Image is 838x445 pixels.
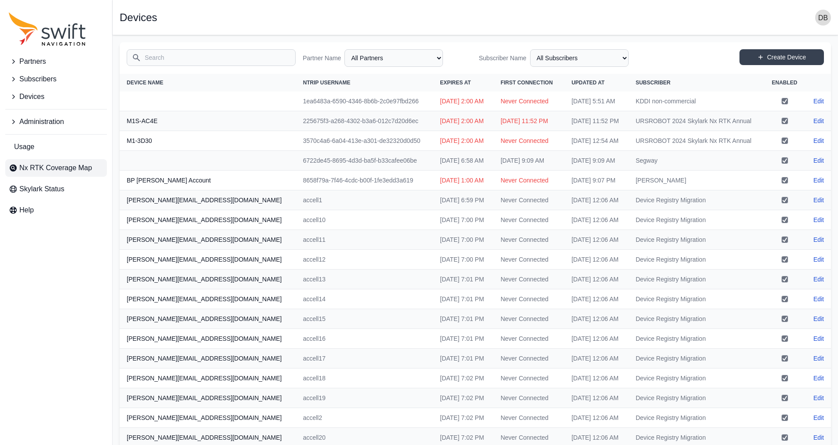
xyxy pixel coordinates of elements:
td: [DATE] 2:00 AM [433,131,494,151]
td: 1ea6483a-6590-4346-8b6b-2c0e97fbd266 [296,91,433,111]
th: [PERSON_NAME][EMAIL_ADDRESS][DOMAIN_NAME] [120,349,296,368]
td: Device Registry Migration [629,388,764,408]
th: [PERSON_NAME][EMAIL_ADDRESS][DOMAIN_NAME] [120,190,296,210]
td: Device Registry Migration [629,329,764,349]
th: BP [PERSON_NAME] Account [120,171,296,190]
a: Edit [813,334,824,343]
span: Nx RTK Coverage Map [19,163,92,173]
td: Never Connected [494,388,564,408]
th: Subscriber [629,74,764,91]
span: Administration [19,117,64,127]
td: [DATE] 7:00 PM [433,230,494,250]
select: Partner Name [344,49,443,67]
td: Device Registry Migration [629,368,764,388]
label: Subscriber Name [479,54,527,62]
td: Never Connected [494,349,564,368]
th: [PERSON_NAME][EMAIL_ADDRESS][DOMAIN_NAME] [120,210,296,230]
img: user photo [815,10,831,26]
span: Usage [14,142,34,152]
select: Subscriber [530,49,629,67]
a: Help [5,201,107,219]
td: accell12 [296,250,433,270]
th: [PERSON_NAME][EMAIL_ADDRESS][DOMAIN_NAME] [120,289,296,309]
a: Edit [813,374,824,383]
td: accell10 [296,210,433,230]
td: [DATE] 9:09 AM [564,151,629,171]
td: URSROBOT 2024 Skylark Nx RTK Annual [629,111,764,131]
td: Device Registry Migration [629,349,764,368]
th: [PERSON_NAME][EMAIL_ADDRESS][DOMAIN_NAME] [120,250,296,270]
td: [DATE] 12:06 AM [564,368,629,388]
th: [PERSON_NAME][EMAIL_ADDRESS][DOMAIN_NAME] [120,408,296,428]
td: Never Connected [494,329,564,349]
td: [DATE] 12:06 AM [564,250,629,270]
td: [DATE] 11:52 PM [564,111,629,131]
a: Edit [813,413,824,422]
td: [DATE] 12:06 AM [564,270,629,289]
th: NTRIP Username [296,74,433,91]
td: 8658f79a-7f46-4cdc-b00f-1fe3edd3a619 [296,171,433,190]
a: Edit [813,156,824,165]
td: accell11 [296,230,433,250]
td: Never Connected [494,171,564,190]
td: [DATE] 2:00 AM [433,111,494,131]
td: 225675f3-a268-4302-b3a6-012c7d20d6ec [296,111,433,131]
td: accell15 [296,309,433,329]
a: Edit [813,433,824,442]
span: Help [19,205,34,215]
td: [DATE] 12:06 AM [564,388,629,408]
td: 3570c4a6-6a04-413e-a301-de32320d0d50 [296,131,433,151]
h1: Devices [120,12,157,23]
th: [PERSON_NAME][EMAIL_ADDRESS][DOMAIN_NAME] [120,270,296,289]
td: Never Connected [494,289,564,309]
td: accell13 [296,270,433,289]
span: First Connection [501,80,553,86]
button: Subscribers [5,70,107,88]
td: [DATE] 7:01 PM [433,270,494,289]
td: [DATE] 12:06 AM [564,230,629,250]
td: 6722de45-8695-4d3d-ba5f-b33cafee06be [296,151,433,171]
span: Devices [19,91,44,102]
td: [DATE] 7:02 PM [433,388,494,408]
span: Updated At [571,80,604,86]
td: Device Registry Migration [629,190,764,210]
td: accell1 [296,190,433,210]
a: Edit [813,394,824,402]
td: Never Connected [494,250,564,270]
a: Create Device [739,49,824,65]
th: [PERSON_NAME][EMAIL_ADDRESS][DOMAIN_NAME] [120,230,296,250]
td: [DATE] 1:00 AM [433,171,494,190]
th: [PERSON_NAME][EMAIL_ADDRESS][DOMAIN_NAME] [120,309,296,329]
td: accell16 [296,329,433,349]
button: Administration [5,113,107,131]
span: Subscribers [19,74,56,84]
button: Devices [5,88,107,106]
a: Edit [813,117,824,125]
td: [DATE] 7:00 PM [433,210,494,230]
a: Edit [813,196,824,204]
td: Never Connected [494,210,564,230]
td: [DATE] 7:02 PM [433,408,494,428]
td: [DATE] 12:06 AM [564,309,629,329]
td: Device Registry Migration [629,289,764,309]
a: Edit [813,136,824,145]
td: [DATE] 6:58 AM [433,151,494,171]
th: [PERSON_NAME][EMAIL_ADDRESS][DOMAIN_NAME] [120,368,296,388]
td: KDDI non-commercial [629,91,764,111]
td: [DATE] 12:06 AM [564,289,629,309]
td: [DATE] 12:06 AM [564,329,629,349]
td: Device Registry Migration [629,210,764,230]
td: [DATE] 7:01 PM [433,329,494,349]
td: Never Connected [494,368,564,388]
td: [DATE] 12:06 AM [564,349,629,368]
td: [DATE] 12:06 AM [564,190,629,210]
a: Edit [813,354,824,363]
td: accell19 [296,388,433,408]
span: Skylark Status [19,184,64,194]
td: accell2 [296,408,433,428]
td: Never Connected [494,408,564,428]
td: Never Connected [494,190,564,210]
td: Device Registry Migration [629,250,764,270]
td: Device Registry Migration [629,270,764,289]
td: [DATE] 7:01 PM [433,289,494,309]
